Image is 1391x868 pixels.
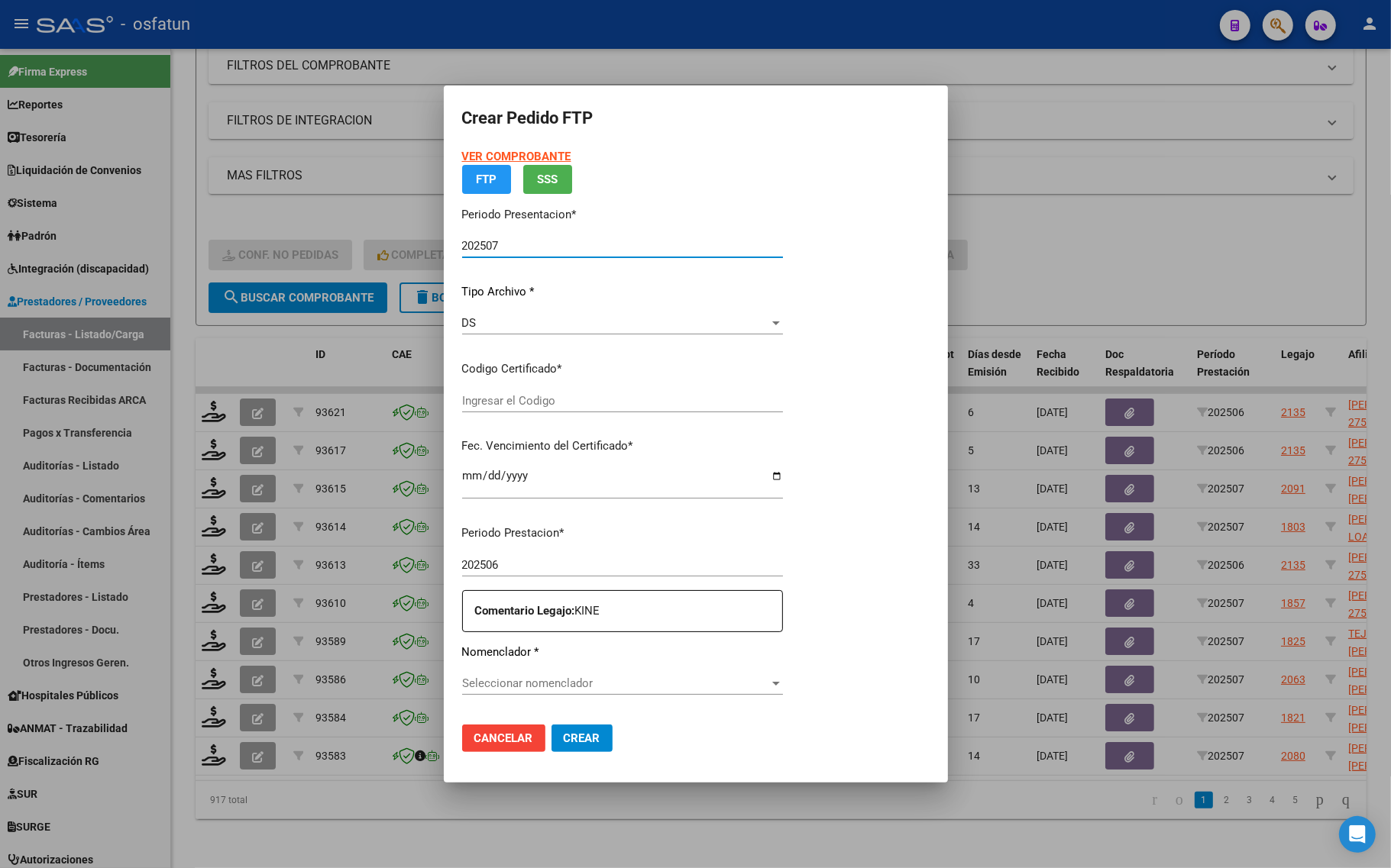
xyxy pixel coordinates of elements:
[552,724,613,752] button: Crear
[462,644,783,661] p: Nomenclador *
[462,206,783,224] p: Periodo Presentacion
[462,724,545,752] button: Cancelar
[523,165,572,193] button: SSS
[462,676,769,690] span: Seleccionar nomenclador
[462,150,571,163] a: VER COMPROBANTE
[1339,816,1376,853] div: Open Intercom Messenger
[462,283,783,301] p: Tipo Archivo *
[462,165,511,193] button: FTP
[462,437,783,455] p: Fec. Vencimiento del Certificado
[462,524,783,542] p: Periodo Prestacion
[462,316,477,330] span: DS
[475,602,782,620] p: KINE
[537,173,558,187] span: SSS
[462,104,930,133] h2: Crear Pedido FTP
[462,360,783,378] p: Codigo Certificado
[564,731,600,745] span: Crear
[475,604,575,618] strong: Comentario Legajo:
[476,173,497,187] span: FTP
[474,731,533,745] span: Cancelar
